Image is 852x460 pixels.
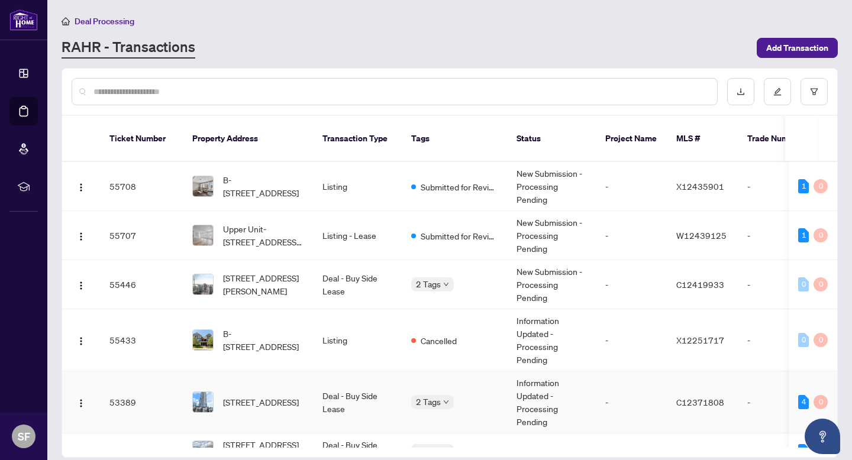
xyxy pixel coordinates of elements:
[18,428,30,445] span: SF
[757,38,838,58] button: Add Transaction
[737,88,745,96] span: download
[223,173,304,199] span: B-[STREET_ADDRESS]
[676,446,724,456] span: C12279353
[814,395,828,409] div: 0
[798,179,809,193] div: 1
[100,309,183,371] td: 55433
[667,116,738,162] th: MLS #
[402,116,507,162] th: Tags
[223,271,304,297] span: [STREET_ADDRESS][PERSON_NAME]
[100,116,183,162] th: Ticket Number
[773,88,782,96] span: edit
[814,179,828,193] div: 0
[421,334,457,347] span: Cancelled
[76,183,86,192] img: Logo
[805,419,840,454] button: Open asap
[313,260,402,309] td: Deal - Buy Side Lease
[193,176,213,196] img: thumbnail-img
[75,16,134,27] span: Deal Processing
[421,229,498,242] span: Submitted for Review
[676,230,727,241] span: W12439125
[727,78,754,105] button: download
[738,211,821,260] td: -
[72,275,91,294] button: Logo
[738,260,821,309] td: -
[798,277,809,291] div: 0
[76,336,86,346] img: Logo
[596,309,667,371] td: -
[100,260,183,309] td: 55446
[100,162,183,211] td: 55708
[443,281,449,287] span: down
[100,371,183,433] td: 53389
[72,393,91,412] button: Logo
[676,181,724,192] span: X12435901
[223,327,304,353] span: B-[STREET_ADDRESS]
[72,177,91,196] button: Logo
[183,116,313,162] th: Property Address
[738,162,821,211] td: -
[738,116,821,162] th: Trade Number
[223,396,299,409] span: [STREET_ADDRESS]
[193,330,213,350] img: thumbnail-img
[798,228,809,242] div: 1
[507,371,596,433] td: Information Updated - Processing Pending
[738,371,821,433] td: -
[76,232,86,241] img: Logo
[596,371,667,433] td: -
[676,279,724,290] span: C12419933
[766,38,828,57] span: Add Transaction
[76,399,86,408] img: Logo
[72,226,91,245] button: Logo
[313,371,402,433] td: Deal - Buy Side Lease
[507,309,596,371] td: Information Updated - Processing Pending
[596,211,667,260] td: -
[416,277,441,291] span: 2 Tags
[507,116,596,162] th: Status
[814,333,828,347] div: 0
[193,225,213,245] img: thumbnail-img
[814,277,828,291] div: 0
[507,211,596,260] td: New Submission - Processing Pending
[507,162,596,211] td: New Submission - Processing Pending
[72,331,91,349] button: Logo
[62,17,70,25] span: home
[814,228,828,242] div: 0
[193,392,213,412] img: thumbnail-img
[764,78,791,105] button: edit
[76,281,86,290] img: Logo
[801,78,828,105] button: filter
[596,162,667,211] td: -
[798,444,809,458] div: 1
[798,395,809,409] div: 4
[443,399,449,405] span: down
[313,162,402,211] td: Listing
[193,274,213,294] img: thumbnail-img
[507,260,596,309] td: New Submission - Processing Pending
[596,116,667,162] th: Project Name
[9,9,38,31] img: logo
[62,37,195,59] a: RAHR - Transactions
[313,116,402,162] th: Transaction Type
[810,88,818,96] span: filter
[100,211,183,260] td: 55707
[416,395,441,409] span: 2 Tags
[416,444,441,458] span: 4 Tags
[313,211,402,260] td: Listing - Lease
[313,309,402,371] td: Listing
[676,397,724,407] span: C12371808
[596,260,667,309] td: -
[738,309,821,371] td: -
[223,222,304,248] span: Upper Unit-[STREET_ADDRESS][PERSON_NAME][PERSON_NAME]
[676,335,724,345] span: X12251717
[798,333,809,347] div: 0
[421,180,498,193] span: Submitted for Review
